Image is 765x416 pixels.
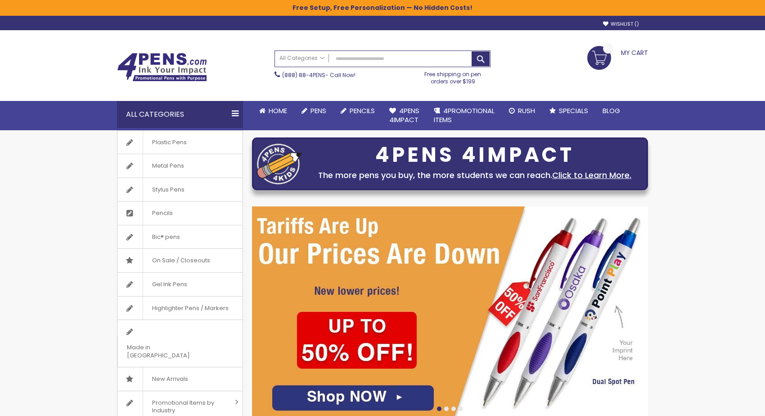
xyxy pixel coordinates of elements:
span: Blog [603,106,620,115]
span: Pens [310,106,326,115]
a: Blog [595,101,627,121]
span: All Categories [279,55,324,62]
a: Bic® pens [117,225,243,249]
div: The more pens you buy, the more students we can reach. [306,169,643,182]
div: Free shipping on pen orders over $199 [415,67,491,85]
span: Made in [GEOGRAPHIC_DATA] [117,336,220,367]
a: New Arrivals [117,367,243,391]
a: Stylus Pens [117,178,243,201]
span: Home [269,106,287,115]
a: All Categories [275,51,329,66]
span: Pencils [143,201,182,225]
span: - Call Now! [282,71,355,79]
span: Specials [559,106,588,115]
span: New Arrivals [143,367,197,391]
span: Bic® pens [143,225,189,249]
span: Stylus Pens [143,178,193,201]
a: Pens [294,101,333,121]
a: On Sale / Closeouts [117,249,243,272]
span: Highlighter Pens / Markers [143,297,238,320]
span: Gel Ink Pens [143,273,196,296]
span: Plastic Pens [143,131,196,154]
a: Plastic Pens [117,131,243,154]
a: Pencils [117,201,243,225]
a: Made in [GEOGRAPHIC_DATA] [117,320,243,367]
a: (888) 88-4PENS [282,71,325,79]
span: Pencils [350,106,375,115]
a: Pencils [333,101,382,121]
a: Rush [502,101,542,121]
a: 4Pens4impact [382,101,427,130]
a: Highlighter Pens / Markers [117,297,243,320]
div: All Categories [117,101,243,128]
a: Metal Pens [117,154,243,178]
span: On Sale / Closeouts [143,249,219,272]
span: Metal Pens [143,154,193,178]
span: 4PROMOTIONAL ITEMS [434,106,495,124]
a: Click to Learn More. [552,169,631,181]
a: Specials [542,101,595,121]
a: Wishlist [603,21,639,27]
a: Home [252,101,294,121]
a: 4PROMOTIONALITEMS [427,101,502,130]
span: 4Pens 4impact [389,106,419,124]
a: Gel Ink Pens [117,273,243,296]
div: 4PENS 4IMPACT [306,146,643,165]
img: 4Pens Custom Pens and Promotional Products [117,53,207,82]
img: four_pen_logo.png [257,143,302,184]
span: Rush [518,106,535,115]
